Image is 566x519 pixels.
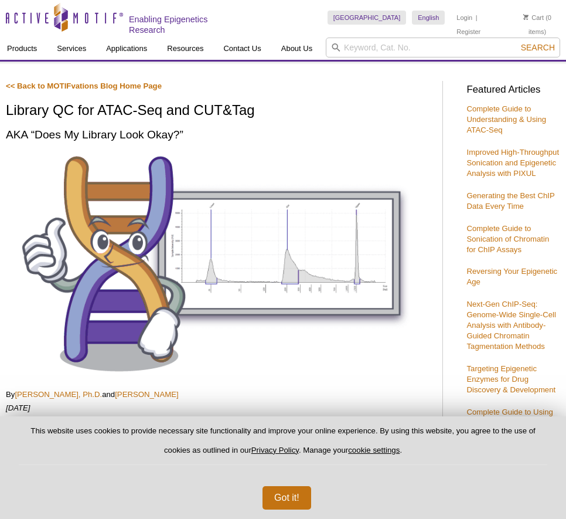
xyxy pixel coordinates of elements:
[523,13,544,22] a: Cart
[523,14,529,20] img: Your Cart
[326,38,560,57] input: Keyword, Cat. No.
[160,38,210,60] a: Resources
[466,148,559,178] a: Improved High-Throughput Sonication and Epigenetic Analysis with PIXUL
[15,390,102,399] a: [PERSON_NAME], Ph.D.
[514,11,560,39] li: (0 items)
[466,191,554,211] a: Generating the Best ChIP Data Every Time
[466,267,557,286] a: Reversing Your Epigenetic Age
[6,151,431,376] img: Library QC for ATAC-Seq and CUT&Tag
[476,11,478,25] li: |
[466,224,549,254] a: Complete Guide to Sonication of Chromatin for ChIP Assays
[521,43,555,52] span: Search
[466,408,554,437] a: Complete Guide to Using RRBS for Genome-Wide DNA Methylation Analysis
[456,28,480,36] a: Register
[328,11,407,25] a: [GEOGRAPHIC_DATA]
[466,364,555,394] a: Targeting Epigenetic Enzymes for Drug Discovery & Development
[262,486,311,510] button: Got it!
[466,104,546,134] a: Complete Guide to Understanding & Using ATAC-Seq
[456,13,472,22] a: Login
[216,38,268,60] a: Contact Us
[466,85,560,95] h3: Featured Articles
[6,127,431,143] h2: AKA “Does My Library Look Okay?”
[466,300,555,351] a: Next-Gen ChIP-Seq: Genome-Wide Single-Cell Analysis with Antibody-Guided Chromatin Tagmentation M...
[6,403,30,412] em: [DATE]
[50,38,93,60] a: Services
[19,426,547,465] p: This website uses cookies to provide necessary site functionality and improve your online experie...
[99,38,154,60] a: Applications
[6,82,162,90] a: << Back to MOTIFvations Blog Home Page
[115,390,178,399] a: [PERSON_NAME]
[274,38,319,60] a: About Us
[348,446,400,454] button: cookie settings
[412,11,445,25] a: English
[517,42,558,53] button: Search
[6,389,431,400] p: By and
[251,446,299,454] a: Privacy Policy
[129,14,243,35] h2: Enabling Epigenetics Research
[6,103,431,120] h1: Library QC for ATAC-Seq and CUT&Tag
